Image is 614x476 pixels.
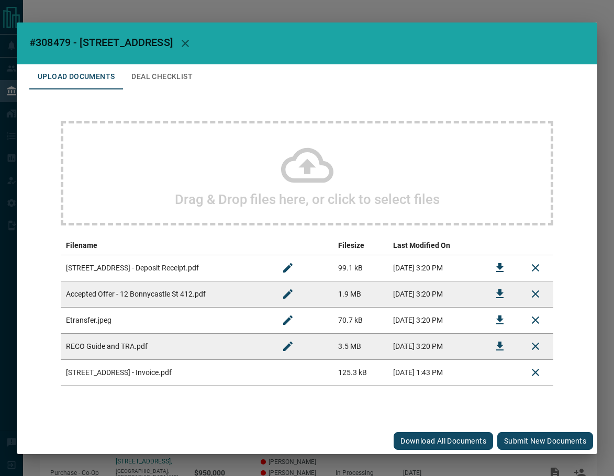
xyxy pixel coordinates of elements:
[394,432,493,450] button: Download All Documents
[123,64,201,89] button: Deal Checklist
[523,308,548,333] button: Remove File
[29,36,173,49] span: #308479 - [STREET_ADDRESS]
[388,307,482,333] td: [DATE] 3:20 PM
[275,255,300,280] button: Rename
[61,307,270,333] td: Etransfer.jpeg
[388,281,482,307] td: [DATE] 3:20 PM
[487,281,512,307] button: Download
[523,360,548,385] button: Delete
[270,236,333,255] th: edit column
[523,281,548,307] button: Remove File
[333,359,388,386] td: 125.3 kB
[388,333,482,359] td: [DATE] 3:20 PM
[333,281,388,307] td: 1.9 MB
[523,255,548,280] button: Remove File
[61,359,270,386] td: [STREET_ADDRESS] - Invoice.pdf
[175,191,440,207] h2: Drag & Drop files here, or click to select files
[29,64,123,89] button: Upload Documents
[523,334,548,359] button: Remove File
[61,236,270,255] th: Filename
[487,308,512,333] button: Download
[275,308,300,333] button: Rename
[61,121,553,225] div: Drag & Drop files here, or click to select files
[497,432,593,450] button: Submit new documents
[388,359,482,386] td: [DATE] 1:43 PM
[482,236,518,255] th: download action column
[61,333,270,359] td: RECO Guide and TRA.pdf
[61,255,270,281] td: [STREET_ADDRESS] - Deposit Receipt.pdf
[388,236,482,255] th: Last Modified On
[61,281,270,307] td: Accepted Offer - 12 Bonnycastle St 412.pdf
[275,334,300,359] button: Rename
[275,281,300,307] button: Rename
[333,333,388,359] td: 3.5 MB
[487,334,512,359] button: Download
[487,255,512,280] button: Download
[333,236,388,255] th: Filesize
[518,236,553,255] th: delete file action column
[388,255,482,281] td: [DATE] 3:20 PM
[333,255,388,281] td: 99.1 kB
[333,307,388,333] td: 70.7 kB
